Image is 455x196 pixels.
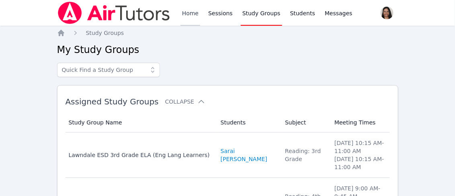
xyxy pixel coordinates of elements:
div: Lawndale ESD 3rd Grade ELA (Eng Lang Learners) [69,151,211,159]
li: [DATE] 10:15 AM - 11:00 AM [334,155,385,171]
th: Subject [280,113,330,133]
a: Study Groups [86,29,124,37]
input: Quick Find a Study Group [57,63,160,77]
span: Study Groups [86,30,124,36]
th: Meeting Times [330,113,389,133]
h2: My Study Groups [57,43,398,56]
th: Study Group Name [66,113,216,133]
th: Students [216,113,280,133]
img: Air Tutors [57,2,171,24]
tr: Lawndale ESD 3rd Grade ELA (Eng Lang Learners)Sarai [PERSON_NAME]Reading: 3rd Grade[DATE] 10:15 A... [66,133,390,178]
button: Collapse [165,98,205,106]
div: Reading: 3rd Grade [285,147,325,163]
span: Assigned Study Groups [66,97,159,106]
span: Messages [325,9,353,17]
li: [DATE] 10:15 AM - 11:00 AM [334,139,385,155]
nav: Breadcrumb [57,29,398,37]
a: Sarai [PERSON_NAME] [221,147,275,163]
